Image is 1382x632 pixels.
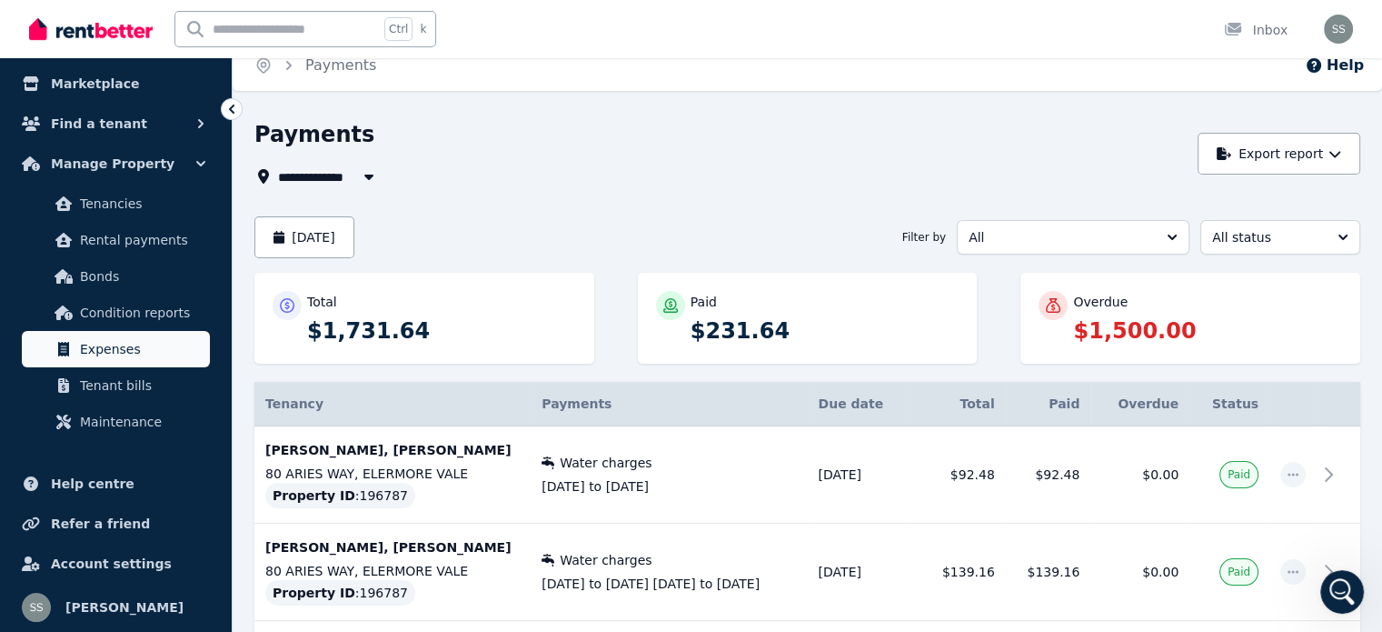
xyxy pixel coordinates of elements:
div: Is that what you were looking for?The RentBetter Team • Just now [15,425,260,465]
p: Total [307,293,337,311]
button: All status [1200,220,1360,255]
div: : 196787 [265,580,415,606]
a: Rental payments [22,222,210,258]
span: [DATE] to [DATE] [542,477,796,496]
th: Paid [1006,382,1091,426]
button: [DATE] [254,216,354,258]
h1: The RentBetter Team [88,9,240,23]
p: [PERSON_NAME], [PERSON_NAME] [265,538,520,557]
a: Maintenance [22,404,210,440]
span: Expenses [80,338,203,360]
th: Due date [808,382,907,426]
div: Is that what you were looking for? [29,436,245,454]
div: Inbox [1224,21,1288,39]
a: Tenancies [22,186,210,222]
nav: Breadcrumb [233,40,398,91]
div: If you have an existing lease agreement or other important documents, you can upload them during ... [29,243,334,332]
div: However, you can upload and store documents through our 'Documents' section in the left navigatio... [29,145,334,234]
a: Bonds [22,258,210,295]
p: 80 ARIES WAY, ELERMORE VALE [265,465,520,483]
p: [PERSON_NAME], [PERSON_NAME] [265,441,520,459]
p: Overdue [1073,293,1128,311]
p: $231.64 [691,316,959,346]
td: $139.16 [907,524,1006,621]
span: All [969,228,1152,246]
span: Rental payments [80,229,203,251]
div: Currently, our messaging feature supports text-only communication, so you can't attach files or i... [15,71,349,423]
th: Tenancy [254,382,531,426]
p: Paid [691,293,717,311]
button: Manage Property [15,145,217,182]
a: Marketplace [15,65,217,102]
button: go back [12,7,46,42]
span: [PERSON_NAME] [65,597,184,618]
div: Currently, our messaging feature supports text-only communication, so you can't attach files or i... [29,82,334,135]
th: Overdue [1090,382,1189,426]
a: Condition reports [22,295,210,331]
button: Upload attachment [86,493,101,507]
td: $92.48 [1006,426,1091,524]
a: Payments [305,56,376,74]
td: $139.16 [1006,524,1091,621]
span: Filter by [902,230,946,245]
a: Expenses [22,331,210,367]
span: Paid [1228,565,1250,579]
a: Tenant bills [22,367,210,404]
img: Profile image for The RentBetter Team [52,10,81,39]
button: Export report [1198,133,1360,175]
p: 80 ARIES WAY, ELERMORE VALE [265,562,520,580]
button: Help [1305,55,1364,76]
span: Tenant bills [80,375,203,396]
a: Source reference 10894943: [236,120,251,135]
td: [DATE] [808,524,907,621]
span: k [420,22,426,36]
span: Account settings [51,553,172,575]
span: Payments [542,396,611,411]
span: Property ID [273,487,355,505]
div: The RentBetter Team says… [15,71,349,425]
span: Marketplace [51,73,139,95]
span: Condition reports [80,302,203,324]
button: Gif picker [57,493,72,507]
td: $92.48 [907,426,1006,524]
span: Maintenance [80,411,203,433]
button: Home [284,7,319,42]
span: $0.00 [1142,467,1178,482]
span: Help centre [51,473,134,495]
span: Refer a friend [51,513,150,535]
a: Source reference 5610171: [167,316,182,331]
button: All [957,220,1189,255]
span: All status [1212,228,1323,246]
span: Property ID [273,584,355,602]
td: [DATE] [808,426,907,524]
img: Sharlene Smith [1324,15,1353,44]
div: For sharing files that need to accompany a message, you'll need to send them separately using the... [29,341,334,412]
textarea: Message… [15,455,348,486]
a: Help centre [15,466,217,502]
span: Manage Property [51,153,174,175]
a: Account settings [15,546,217,582]
p: The team can also help [88,23,226,41]
div: Close [319,7,352,40]
div: The RentBetter Team says… [15,425,349,505]
span: Ctrl [384,17,413,41]
img: Sharlene Smith [22,593,51,622]
p: $1,500.00 [1073,316,1342,346]
span: Paid [1228,467,1250,482]
h1: Payments [254,120,374,149]
img: RentBetter [29,15,153,43]
iframe: Intercom live chat [1320,570,1364,614]
span: Water charges [560,551,651,569]
a: Refer a friend [15,506,217,542]
span: Find a tenant [51,113,147,135]
th: Status [1189,382,1269,426]
div: : 196787 [265,483,415,508]
span: Water charges [560,454,651,472]
button: Emoji picker [28,493,43,507]
button: Find a tenant [15,105,217,142]
span: [DATE] to [DATE] [DATE] to [DATE] [542,575,796,593]
th: Total [907,382,1006,426]
span: $0.00 [1142,565,1178,579]
span: Tenancies [80,193,203,215]
p: $1,731.64 [307,316,576,346]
